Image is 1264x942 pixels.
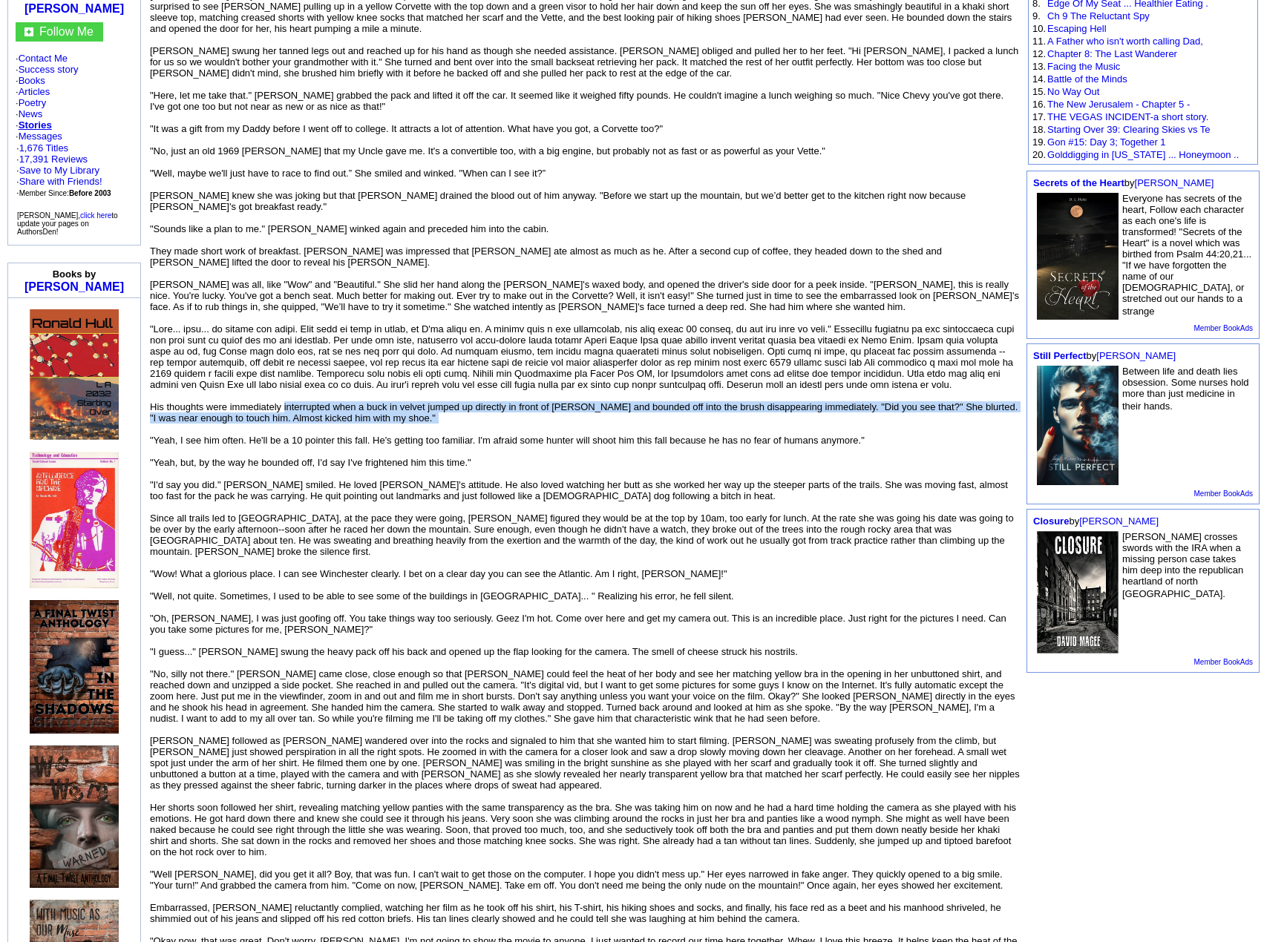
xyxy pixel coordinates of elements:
[19,53,68,64] a: Contact Me
[1047,36,1203,47] a: A Father who isn't worth calling Dad,
[19,154,88,165] a: 17,391 Reviews
[1037,531,1119,654] img: 70832.jpg
[69,189,111,197] b: Before 2003
[1037,193,1119,320] img: 74803.jpg
[73,302,74,307] img: shim.gif
[19,165,99,176] a: Save to My Library
[19,108,43,119] a: News
[1194,324,1253,332] a: Member BookAds
[1194,490,1253,498] a: Member BookAds
[1033,516,1069,527] a: Closure
[19,131,62,142] a: Messages
[17,211,118,236] font: [PERSON_NAME], to update your pages on AuthorsDen!
[1194,658,1253,666] a: Member BookAds
[1032,111,1046,122] font: 17.
[1047,23,1107,34] a: Escaping Hell
[1032,36,1046,47] font: 11.
[53,269,96,280] b: Books by
[1033,350,1087,361] a: Still Perfect
[16,53,133,199] font: · · · · · · ·
[1122,531,1243,599] font: [PERSON_NAME] crosses swords with the IRA when a missing person case takes him deep into the repu...
[19,97,47,108] a: Poetry
[19,86,50,97] a: Articles
[1032,136,1046,148] font: 19.
[24,2,124,15] a: [PERSON_NAME]
[16,131,62,142] font: ·
[1037,366,1119,485] img: 80448.jpg
[1047,124,1210,135] a: Starting Over 39: Clearing Skies vs Te
[1047,10,1150,22] a: Ch 9 The Reluctant Spy
[75,302,76,307] img: shim.gif
[1033,177,1124,188] a: Secrets of the Heart
[30,452,119,587] img: 80043.jpg
[1135,177,1214,188] a: [PERSON_NAME]
[30,745,119,888] img: 79944.jpg
[80,211,111,220] a: click here
[1047,61,1120,72] a: Facing the Music
[24,280,124,293] a: [PERSON_NAME]
[1033,177,1214,188] font: by
[1032,99,1046,110] font: 16.
[19,176,102,187] a: Share with Friends!
[1032,48,1046,59] font: 12.
[16,165,102,198] font: · · ·
[19,142,69,154] a: 1,676 Titles
[74,302,75,307] img: shim.gif
[1032,61,1046,72] font: 13.
[1047,48,1177,59] a: Chapter 8: The Last Wanderer
[1047,86,1099,97] a: No Way Out
[1122,193,1251,317] font: Everyone has secrets of the heart, Follow each character as each one's life is transformed! "Secr...
[1047,149,1239,160] a: Golddigging in [US_STATE] ... Honeymoon ..
[1032,124,1046,135] font: 18.
[1032,10,1041,22] font: 9.
[1032,73,1046,85] font: 14.
[1047,111,1208,122] a: THE VEGAS INCIDENT-a short story.
[19,119,52,131] a: Stories
[30,309,119,440] img: 80441.jpg
[1032,149,1046,160] font: 20.
[1033,516,1159,527] font: by
[19,189,111,197] font: Member Since:
[1122,366,1249,412] font: Between life and death lies obsession. Some nurses hold more than just medicine in their hands.
[1032,86,1046,97] font: 15.
[39,25,94,38] a: Follow Me
[1047,73,1127,85] a: Battle of the Minds
[16,142,111,198] font: · ·
[30,600,119,734] img: 80008.jpg
[1047,136,1165,148] a: Gon #15: Day 3; Together 1
[1032,23,1046,34] font: 10.
[1033,350,1176,361] font: by
[1096,350,1176,361] a: [PERSON_NAME]
[1079,516,1159,527] a: [PERSON_NAME]
[19,64,79,75] a: Success story
[1047,99,1190,110] a: The New Jerusalem - Chapter 5 -
[24,27,33,36] img: gc.jpg
[19,75,45,86] a: Books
